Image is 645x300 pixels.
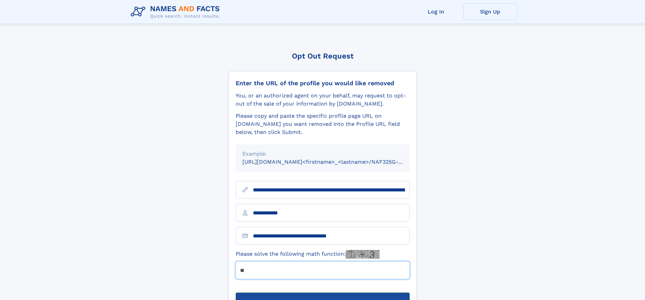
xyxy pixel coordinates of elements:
[236,79,410,87] div: Enter the URL of the profile you would like removed
[236,92,410,108] div: You, or an authorized agent on your behalf, may request to opt-out of the sale of your informatio...
[409,3,463,20] a: Log In
[242,159,423,165] small: [URL][DOMAIN_NAME]<firstname>_<lastname>/NAF325G-xxxxxxxx
[236,250,380,259] label: Please solve the following math function:
[242,150,403,158] div: Example:
[229,52,417,60] div: Opt Out Request
[128,3,225,21] img: Logo Names and Facts
[463,3,517,20] a: Sign Up
[236,112,410,136] div: Please copy and paste the specific profile page URL on [DOMAIN_NAME] you want removed into the Pr...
